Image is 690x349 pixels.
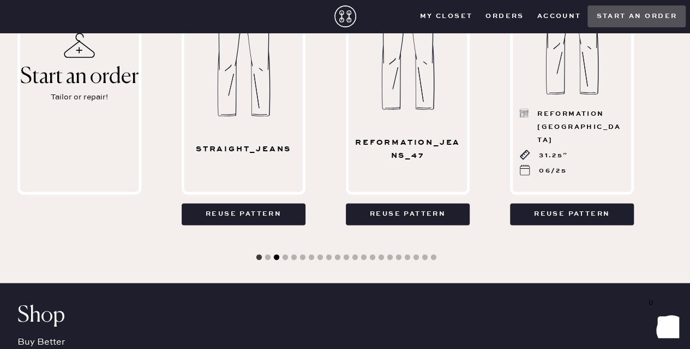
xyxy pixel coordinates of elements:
button: 6 [297,252,308,263]
button: 4 [280,252,291,263]
button: Account [531,8,588,25]
button: Orders [479,8,530,25]
button: 10 [332,252,343,263]
div: Tailor or repair! [51,91,108,103]
div: 31.25” [539,149,568,162]
div: Reformation Fillmore [537,108,625,147]
button: 19 [411,252,422,263]
button: 14 [367,252,378,263]
button: 20 [419,252,430,263]
div: straight_jeans [189,143,298,156]
button: 16 [385,252,395,263]
button: My Closet [413,8,479,25]
div: Shop [17,309,673,322]
button: 8 [315,252,326,263]
button: 13 [358,252,369,263]
div: reformation_jeans_47 [353,136,463,162]
div: Start an order [20,65,139,89]
button: 9 [323,252,334,263]
button: 11 [341,252,352,263]
button: 18 [402,252,413,263]
button: 15 [376,252,387,263]
button: Reuse pattern [182,203,305,225]
div: 06/25 [539,164,567,178]
button: 7 [306,252,317,263]
button: Start an order [587,5,686,27]
button: 1 [254,252,265,263]
button: Reuse pattern [346,203,470,225]
button: 21 [428,252,439,263]
button: 3 [271,252,282,263]
button: 2 [262,252,273,263]
button: 17 [393,252,404,263]
iframe: Front Chat [638,300,685,347]
button: 5 [289,252,299,263]
button: 12 [350,252,361,263]
button: Reuse pattern [510,203,634,225]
